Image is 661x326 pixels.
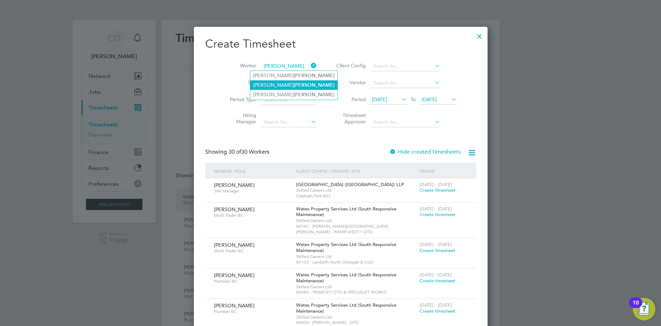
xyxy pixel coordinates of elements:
[294,92,335,98] b: [PERSON_NAME]
[214,278,291,284] span: Plasterer BC
[296,223,416,234] span: IM16C - [PERSON_NAME][GEOGRAPHIC_DATA][PERSON_NAME] - INNER WEST 1 DTD
[250,90,337,99] li: [PERSON_NAME]
[225,112,256,125] label: Hiring Manager
[214,248,291,254] span: Multi-Trader BC
[212,163,294,179] div: Worker / Role
[420,211,455,217] span: Create timesheet
[334,96,366,103] label: Period
[214,188,291,194] span: Site Manager
[294,73,335,79] b: [PERSON_NAME]
[296,289,416,295] span: IM38G - PEABODY DTD & SPECIALIST WORKS
[632,303,639,312] div: 10
[261,117,317,127] input: Search for...
[296,187,416,193] span: Skilled Careers Ltd
[420,187,455,193] span: Create timesheet
[420,206,452,212] span: [DATE] - [DATE]
[214,206,255,213] span: [PERSON_NAME]
[418,163,469,179] div: Period
[420,302,452,308] span: [DATE] - [DATE]
[214,213,291,218] span: Multi-Trader BC
[214,272,255,278] span: [PERSON_NAME]
[225,62,256,69] label: Worker
[296,320,416,325] span: IM50A - [PERSON_NAME] - DTD
[296,272,396,284] span: Wates Property Services Ltd (South Responsive Maintenance)
[420,272,452,278] span: [DATE] - [DATE]
[296,259,416,265] span: XF133 - Lambeth North Disrepair & D2D
[214,309,291,314] span: Plumber BC
[371,78,440,88] input: Search for...
[420,241,452,247] span: [DATE] - [DATE]
[409,95,418,104] span: To
[296,254,416,259] span: Skilled Careers Ltd
[296,314,416,320] span: Skilled Careers Ltd
[214,302,255,309] span: [PERSON_NAME]
[420,182,452,187] span: [DATE] - [DATE]
[372,96,387,103] span: [DATE]
[633,298,655,320] button: Open Resource Center, 10 new notifications
[205,37,476,51] h2: Create Timesheet
[225,96,256,103] label: Period Type
[250,80,337,90] li: [PERSON_NAME]
[296,241,396,253] span: Wates Property Services Ltd (South Responsive Maintenance)
[261,61,317,71] input: Search for...
[420,247,455,253] span: Create timesheet
[334,79,366,86] label: Vendor
[296,302,396,314] span: Wates Property Services Ltd (South Responsive Maintenance)
[296,284,416,290] span: Skilled Careers Ltd
[371,61,440,71] input: Search for...
[420,308,455,314] span: Create timesheet
[205,148,271,156] div: Showing
[214,242,255,248] span: [PERSON_NAME]
[296,218,416,223] span: Skilled Careers Ltd
[214,182,255,188] span: [PERSON_NAME]
[228,148,241,155] span: 30 of
[228,148,269,155] span: 30 Workers
[422,96,437,103] span: [DATE]
[294,82,335,88] b: [PERSON_NAME]
[296,182,404,187] span: [GEOGRAPHIC_DATA] ([GEOGRAPHIC_DATA]) LLP
[389,148,461,155] label: Hide created timesheets
[250,71,337,80] li: [PERSON_NAME]
[371,117,440,127] input: Search for...
[420,278,455,284] span: Create timesheet
[294,163,418,179] div: Client Config / Vendor / Site
[334,112,366,125] label: Timesheet Approver
[225,79,256,86] label: Site
[296,206,396,218] span: Wates Property Services Ltd (South Responsive Maintenance)
[296,193,416,199] span: Clapham Park B01
[334,62,366,69] label: Client Config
